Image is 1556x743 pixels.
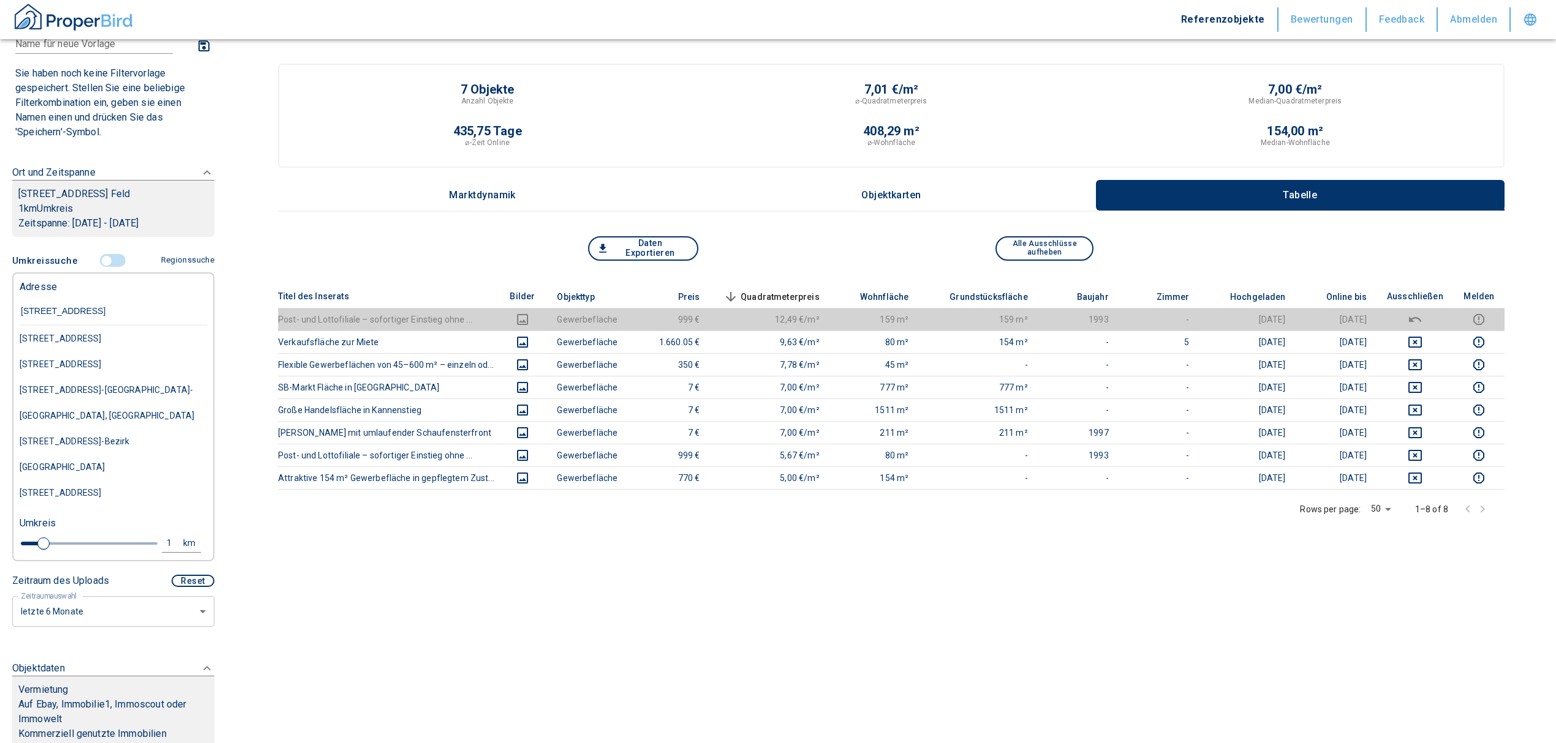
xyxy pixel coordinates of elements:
[18,726,208,741] p: Kommerziell genutzte Immobilien
[278,285,497,308] th: Titel des Inserats
[20,326,207,351] div: [STREET_ADDRESS]
[1296,308,1377,330] td: [DATE]
[629,308,709,330] td: 999 €
[20,480,207,506] div: [STREET_ADDRESS]
[1119,353,1199,376] td: -
[1268,83,1323,95] p: 7,00 €/m²
[12,595,214,627] div: letzte 6 Monate
[547,308,629,330] td: Gewerbefläche
[465,137,509,148] p: ⌀-Zeit Online
[1199,444,1296,466] td: [DATE]
[1296,353,1377,376] td: [DATE]
[1199,466,1296,489] td: [DATE]
[278,466,497,489] th: Attraktive 154 m² Gewerbefläche in gepflegtem Zust...
[1386,448,1444,463] button: deselect this listing
[507,380,537,395] button: images
[1463,448,1495,463] button: report this listing
[172,575,214,587] button: Reset
[547,353,629,376] td: Gewerbefläche
[861,190,922,201] p: Objektkarten
[721,289,820,304] span: Quadratmeterpreis
[1463,403,1495,417] button: report this listing
[547,398,629,421] td: Gewerbefläche
[629,444,709,466] td: 999 €
[165,536,187,551] div: 1
[1386,335,1444,349] button: deselect this listing
[1269,190,1331,201] p: Tabelle
[162,534,201,553] button: 1km
[709,421,829,444] td: 7,00 €/m²
[1248,95,1342,106] p: Median-Quadratmeterpreis
[629,330,709,353] td: 1.660.05 €
[918,421,1037,444] td: 211 m²
[1267,125,1323,137] p: 154,00 m²
[557,289,614,304] span: Objekttyp
[547,376,629,398] td: Gewerbefläche
[1386,471,1444,485] button: deselect this listing
[1038,353,1119,376] td: -
[829,444,919,466] td: 80 m²
[12,153,214,249] div: Ort und Zeitspanne[STREET_ADDRESS] Feld1kmUmkreisZeitspanne: [DATE] - [DATE]
[156,250,214,271] button: Regionssuche
[20,280,57,294] p: Adresse
[867,137,915,148] p: ⌀-Wohnfläche
[918,330,1037,353] td: 154 m²
[12,249,214,627] div: FiltervorlagenNeue Filtereinstellungen erkannt!
[507,312,537,327] button: images
[12,573,109,588] p: Zeitraum des Uploads
[1366,500,1395,518] div: 50
[278,353,497,376] th: Flexible Gewerbeflächen von 45–600 m² – einzeln od...
[918,444,1037,466] td: -
[1038,376,1119,398] td: -
[1199,421,1296,444] td: [DATE]
[507,357,537,372] button: images
[1038,444,1119,466] td: 1993
[1367,7,1438,32] button: Feedback
[930,289,1028,304] span: Grundstücksfläche
[1386,357,1444,372] button: deselect this listing
[918,308,1037,330] td: 159 m²
[1038,330,1119,353] td: -
[1038,421,1119,444] td: 1997
[1296,444,1377,466] td: [DATE]
[18,201,208,216] p: 1 km Umkreis
[855,95,927,106] p: ⌀-Quadratmeterpreis
[1038,398,1119,421] td: -
[1199,330,1296,353] td: [DATE]
[840,289,909,304] span: Wohnfläche
[507,425,537,440] button: images
[1454,285,1505,308] th: Melden
[629,376,709,398] td: 7 €
[1463,380,1495,395] button: report this listing
[12,2,135,37] button: ProperBird Logo and Home Button
[461,95,514,106] p: Anzahl Objekte
[918,353,1037,376] td: -
[12,2,135,32] img: ProperBird Logo and Home Button
[1119,398,1199,421] td: -
[278,398,497,421] th: Große Handelsfläche in Kannenstieg
[1119,444,1199,466] td: -
[1296,330,1377,353] td: [DATE]
[1199,353,1296,376] td: [DATE]
[709,308,829,330] td: 12,49 €/m²
[1137,289,1190,304] span: Zimmer
[864,83,919,95] p: 7,01 €/m²
[918,376,1037,398] td: 777 m²
[629,421,709,444] td: 7 €
[497,285,547,308] th: Bilder
[1296,376,1377,398] td: [DATE]
[18,216,208,231] p: Zeitspanne: [DATE] - [DATE]
[547,466,629,489] td: Gewerbefläche
[449,190,516,201] p: Marktdynamik
[709,466,829,489] td: 5,00 €/m²
[1119,376,1199,398] td: -
[629,398,709,421] td: 7 €
[1386,312,1444,327] button: deselect this listing
[829,330,919,353] td: 80 m²
[1386,403,1444,417] button: deselect this listing
[995,236,1093,261] button: Alle Ausschlüsse aufheben
[709,398,829,421] td: 7,00 €/m²
[1463,425,1495,440] button: report this listing
[1296,466,1377,489] td: [DATE]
